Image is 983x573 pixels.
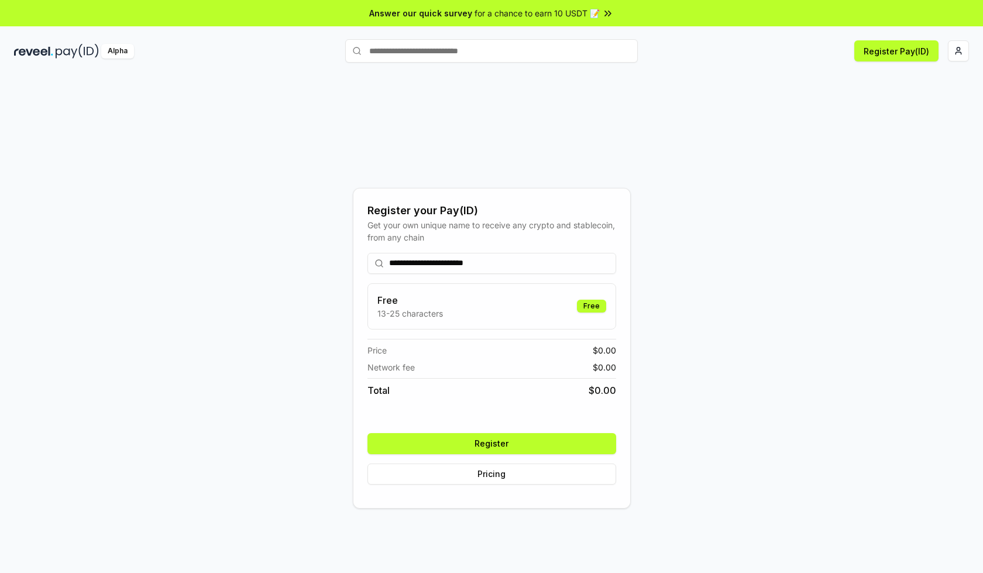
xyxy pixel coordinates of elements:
div: Free [577,300,606,313]
span: Total [367,383,390,397]
span: $ 0.00 [593,361,616,373]
div: Alpha [101,44,134,59]
img: pay_id [56,44,99,59]
span: $ 0.00 [593,344,616,356]
p: 13-25 characters [377,307,443,320]
span: Answer our quick survey [369,7,472,19]
img: reveel_dark [14,44,53,59]
button: Pricing [367,464,616,485]
div: Get your own unique name to receive any crypto and stablecoin, from any chain [367,219,616,243]
span: for a chance to earn 10 USDT 📝 [475,7,600,19]
button: Register Pay(ID) [854,40,939,61]
div: Register your Pay(ID) [367,203,616,219]
span: Price [367,344,387,356]
h3: Free [377,293,443,307]
button: Register [367,433,616,454]
span: Network fee [367,361,415,373]
span: $ 0.00 [589,383,616,397]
